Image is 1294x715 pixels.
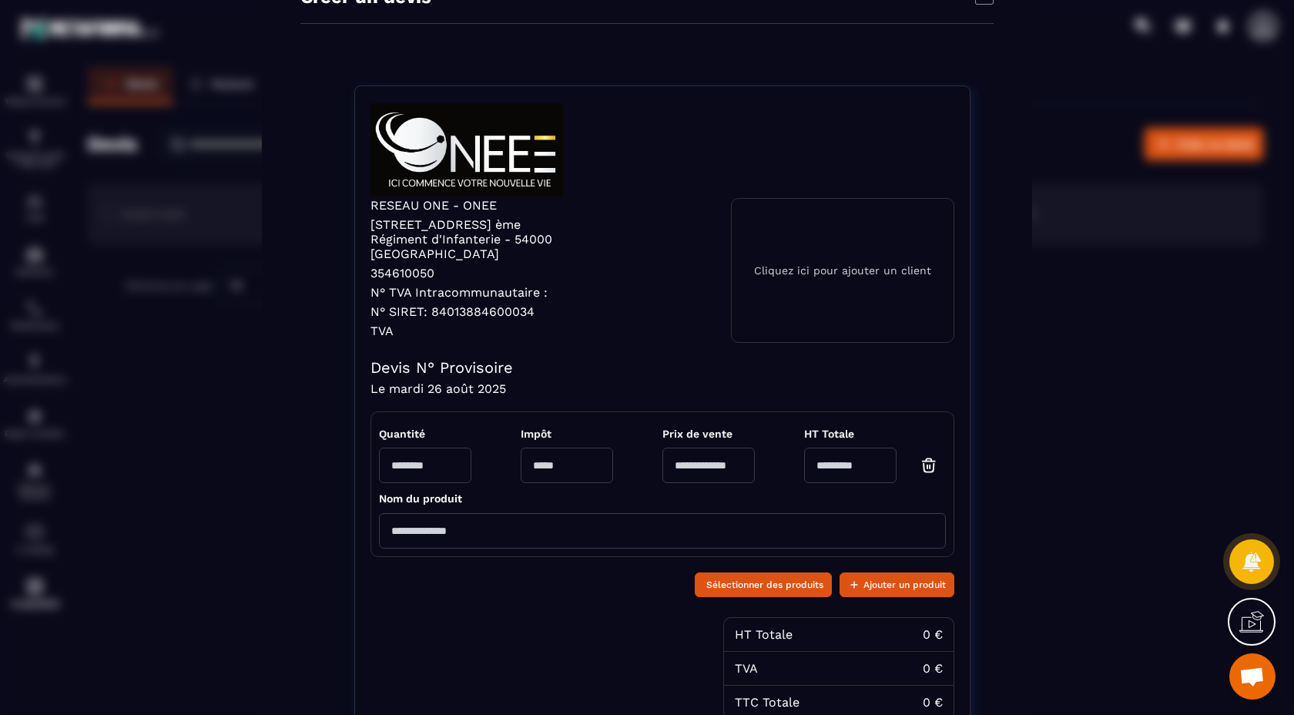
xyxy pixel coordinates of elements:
h4: Le mardi 26 août 2025 [370,381,954,396]
h4: Devis N° Provisoire [370,358,954,377]
p: Cliquez ici pour ajouter un client [754,264,931,277]
div: 0 € [923,627,943,642]
span: Prix de vente [662,428,755,440]
div: TTC Totale [735,695,800,710]
div: 0 € [923,695,943,710]
p: N° SIRET: 84013884600034 [370,304,577,319]
p: [STREET_ADDRESS] ème Régiment d'Infanterie - 54000 [GEOGRAPHIC_DATA] [370,217,577,261]
span: Nom du produit [379,492,462,505]
span: Quantité [379,428,471,440]
div: HT Totale [735,627,793,642]
img: logo [370,102,563,198]
span: Ajouter un produit [863,577,946,592]
button: Sélectionner des produits [695,572,832,597]
span: Sélectionner des produits [706,577,823,592]
p: N° TVA Intracommunautaire : [370,285,577,300]
p: 354610050 [370,266,577,280]
div: 0 € [923,661,943,676]
span: HT Totale [804,428,946,440]
div: TVA [735,661,758,676]
a: Ouvrir le chat [1229,653,1276,700]
p: RESEAU ONE - ONEE [370,198,577,213]
button: Ajouter un produit [840,572,954,597]
p: TVA [370,324,577,338]
span: Impôt [521,428,613,440]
